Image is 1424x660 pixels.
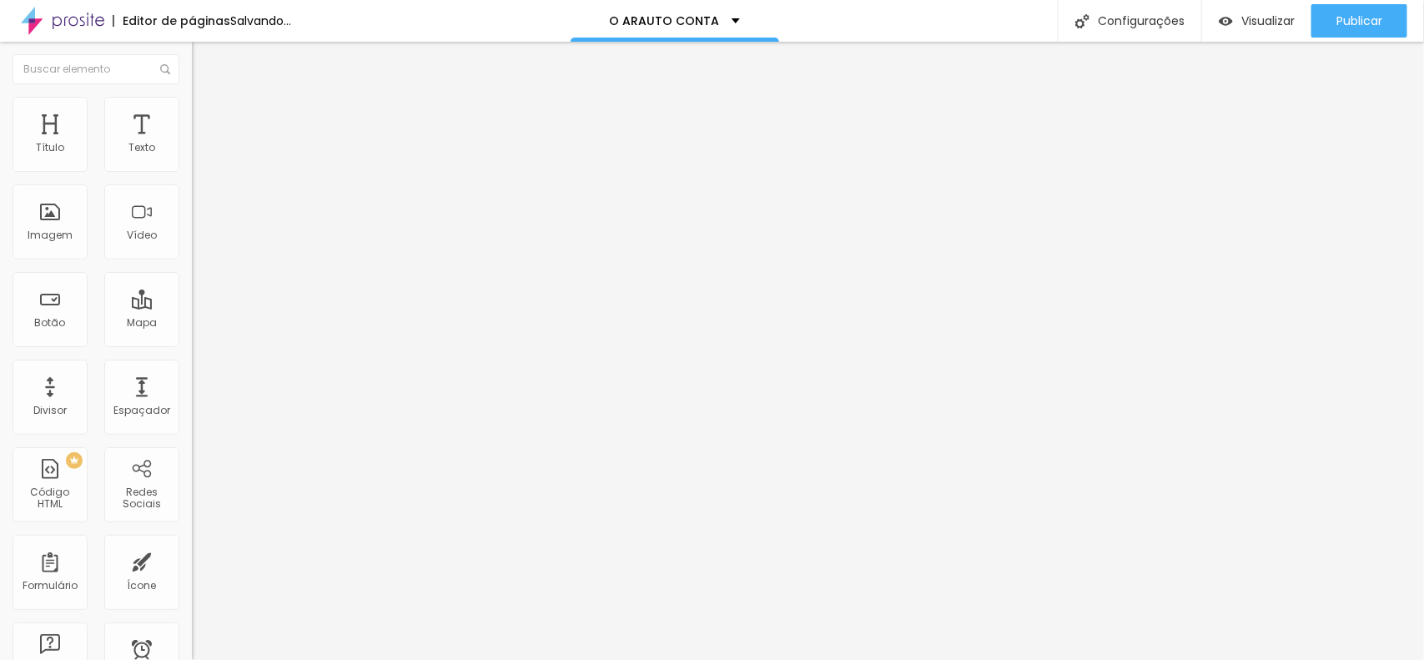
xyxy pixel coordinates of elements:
div: Divisor [33,405,67,416]
div: Salvando... [230,15,291,27]
button: Visualizar [1202,4,1311,38]
img: Icone [1075,14,1089,28]
div: Botão [35,317,66,329]
img: Icone [160,64,170,74]
div: Formulário [23,580,78,592]
input: Buscar elemento [13,54,179,84]
div: Título [36,142,64,154]
div: Editor de páginas [113,15,230,27]
img: view-1.svg [1219,14,1233,28]
div: Código HTML [17,486,83,511]
div: Ícone [128,580,157,592]
div: Vídeo [127,229,157,241]
p: O ARAUTO CONTA [609,15,719,27]
div: Mapa [127,317,157,329]
div: Imagem [28,229,73,241]
span: Visualizar [1241,14,1295,28]
div: Redes Sociais [108,486,174,511]
div: Espaçador [113,405,170,416]
div: Texto [128,142,155,154]
button: Publicar [1311,4,1407,38]
iframe: Editor [192,42,1424,660]
span: Publicar [1336,14,1382,28]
